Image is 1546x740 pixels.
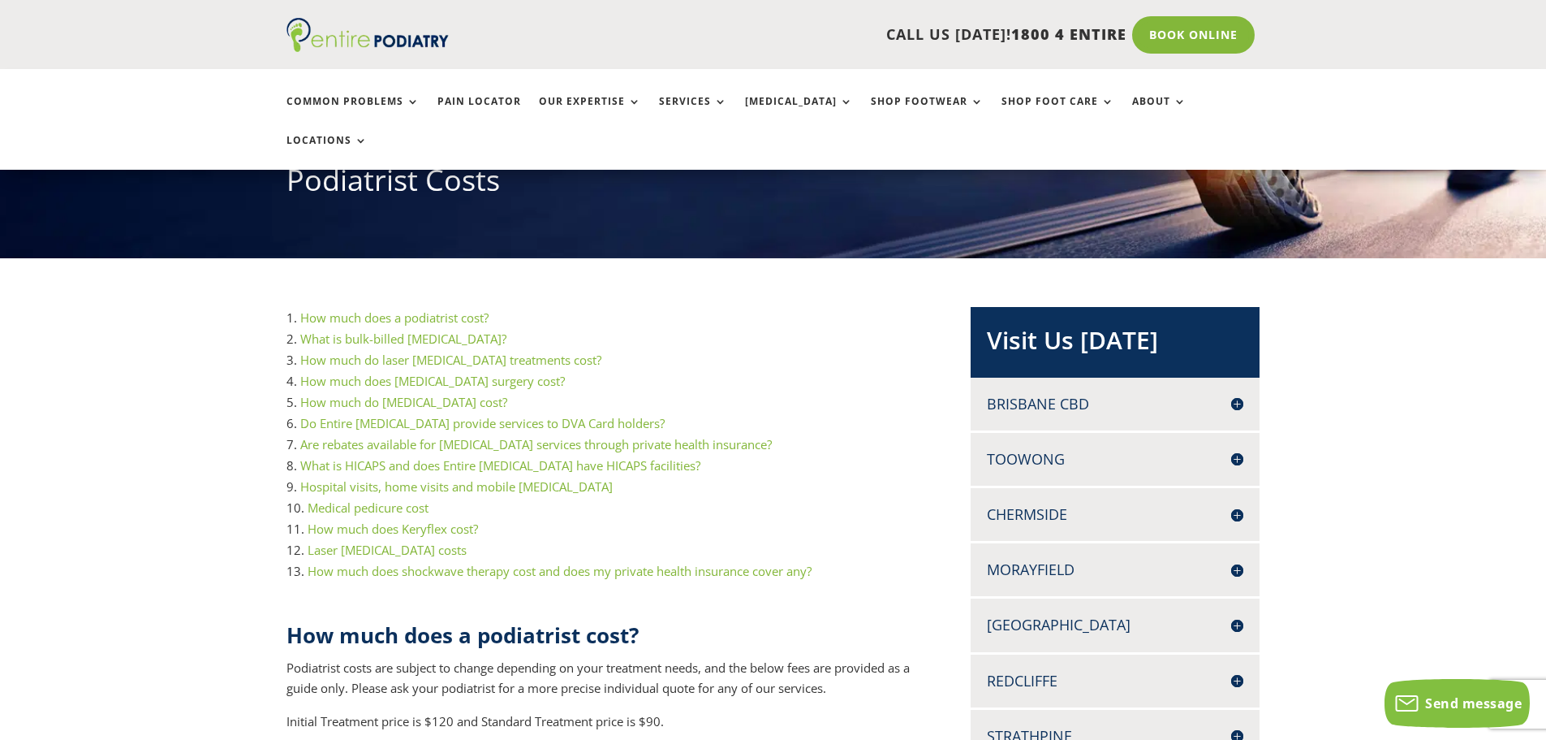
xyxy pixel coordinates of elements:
h4: Redcliffe [987,671,1243,691]
a: Shop Foot Care [1001,96,1114,131]
a: How much do laser [MEDICAL_DATA] treatments cost? [300,352,601,368]
a: Do Entire [MEDICAL_DATA] provide services to DVA Card holders? [300,415,665,431]
strong: How much does a podiatrist cost? [286,621,639,650]
a: [MEDICAL_DATA] [745,96,853,131]
a: How much does shockwave therapy cost and does my private health insurance cover any? [308,563,812,579]
h4: Morayfield [987,560,1243,580]
a: Hospital visits, home visits and mobile [MEDICAL_DATA] [300,478,613,495]
span: Send message [1425,695,1522,712]
a: Our Expertise [539,96,641,131]
a: About [1132,96,1186,131]
h4: Toowong [987,449,1243,470]
a: Shop Footwear [871,96,984,131]
h4: [GEOGRAPHIC_DATA] [987,615,1243,635]
a: What is bulk-billed [MEDICAL_DATA]? [300,331,506,347]
span: 1800 4 ENTIRE [1011,24,1126,44]
a: How much does a podiatrist cost? [300,309,489,326]
img: logo (1) [286,18,449,52]
h1: Podiatrist Costs [286,160,1260,209]
p: Podiatrist costs are subject to change depending on your treatment needs, and the below fees are ... [286,658,918,712]
a: Pain Locator [437,96,521,131]
a: Laser [MEDICAL_DATA] costs [308,542,467,558]
p: CALL US [DATE]! [511,24,1126,45]
h4: Brisbane CBD [987,394,1243,414]
a: Medical pedicure cost [308,500,428,516]
a: Locations [286,135,368,170]
h2: Visit Us [DATE] [987,323,1243,366]
a: Services [659,96,727,131]
a: Common Problems [286,96,420,131]
a: How much does [MEDICAL_DATA] surgery cost? [300,373,565,389]
a: Entire Podiatry [286,39,449,55]
a: How much does Keryflex cost? [308,521,478,537]
a: What is HICAPS and does Entire [MEDICAL_DATA] have HICAPS facilities? [300,457,700,474]
h4: Chermside [987,504,1243,525]
a: Are rebates available for [MEDICAL_DATA] services through private health insurance? [300,436,772,452]
button: Send message [1385,679,1530,728]
a: Book Online [1132,16,1255,54]
a: How much do [MEDICAL_DATA] cost? [300,394,507,410]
